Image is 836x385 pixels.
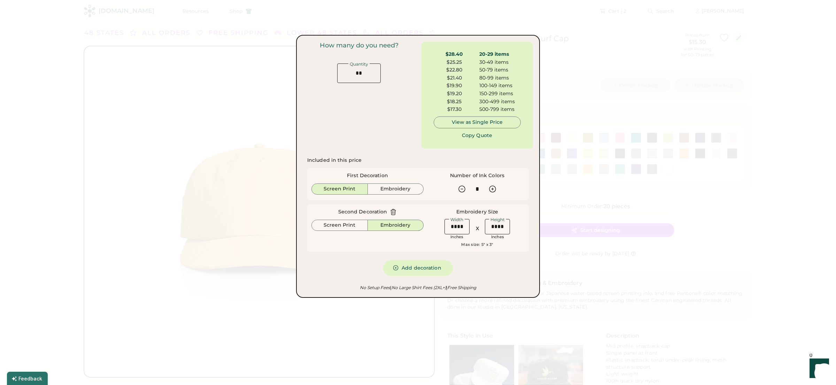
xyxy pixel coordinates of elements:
[348,62,370,66] div: Quantity
[479,82,521,89] div: 100-149 items
[479,90,521,97] div: 150-299 items
[450,172,504,179] div: Number of Ink Colors
[360,285,390,290] em: No Setup Fees
[434,98,475,105] div: $18.25
[434,59,475,66] div: $25.25
[434,67,475,74] div: $22.80
[390,285,446,290] em: No Large Shirt Fees (2XL+)
[489,218,506,222] div: Height
[451,128,503,142] button: Copy Quote
[456,209,498,216] div: Embroidery Size
[320,42,398,50] div: How many do you need?
[476,225,479,232] div: X
[479,59,521,66] div: 30-49 items
[479,51,521,58] div: 20-29 items
[434,51,475,58] div: $28.40
[449,218,465,222] div: Width
[450,234,464,240] div: Inches
[479,67,521,74] div: 50-79 items
[368,220,424,231] button: Embroidery
[479,75,521,82] div: 80-99 items
[479,98,521,105] div: 300-499 items
[434,106,475,113] div: $17.30
[434,90,475,97] div: $19.20
[479,106,521,113] div: 500-799 items
[446,285,476,290] em: Free Shipping
[446,285,447,290] font: |
[461,242,493,248] div: Max size: 5" x 3"
[434,75,475,82] div: $21.40
[491,234,504,240] div: Inches
[311,183,368,195] button: Screen Print
[440,119,515,126] div: View as Single Price
[434,82,475,89] div: $19.90
[368,183,424,195] button: Embroidery
[338,209,387,216] div: Second Decoration
[390,285,391,290] font: |
[307,157,362,164] div: Included in this price
[311,220,368,231] button: Screen Print
[803,354,833,384] iframe: Front Chat
[383,260,453,276] button: Add decoration
[347,172,388,179] div: First Decoration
